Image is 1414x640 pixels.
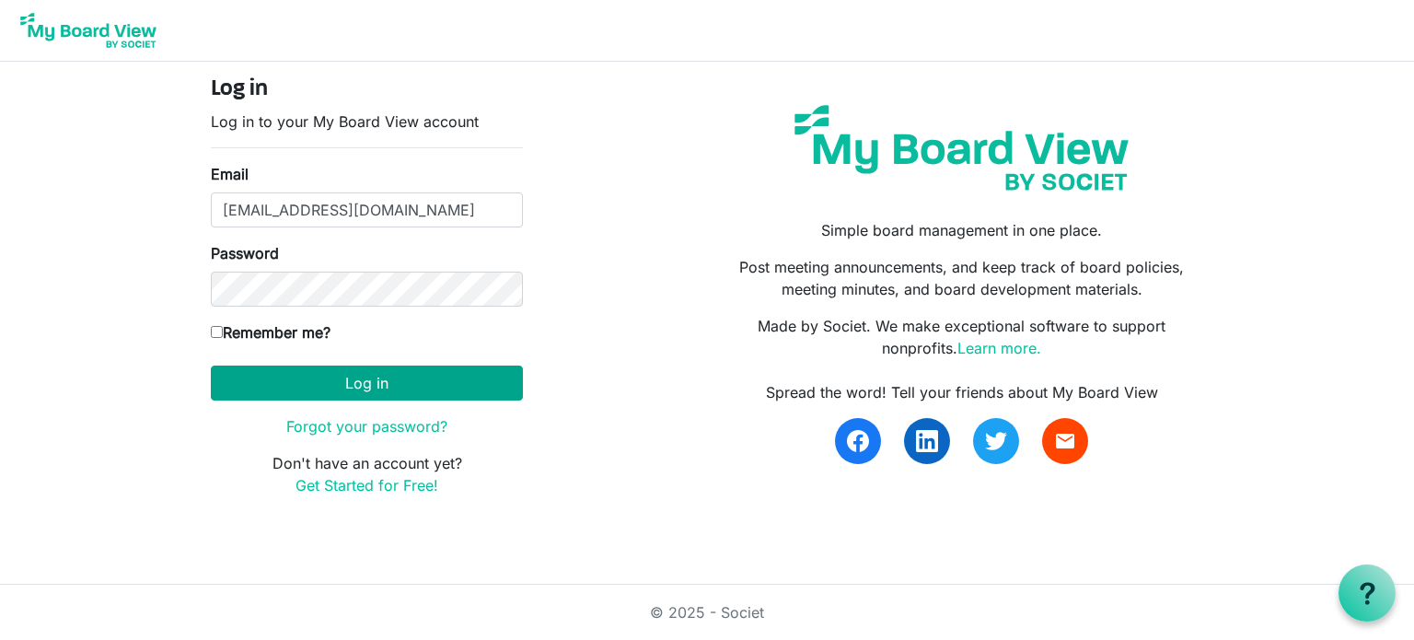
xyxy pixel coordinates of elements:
h4: Log in [211,76,523,103]
img: My Board View Logo [15,7,162,53]
a: email [1042,418,1088,464]
p: Log in to your My Board View account [211,111,523,133]
button: Log in [211,366,523,401]
a: Learn more. [957,339,1041,357]
img: facebook.svg [847,430,869,452]
a: © 2025 - Societ [650,603,764,622]
p: Simple board management in one place. [721,219,1203,241]
img: linkedin.svg [916,430,938,452]
label: Email [211,163,249,185]
img: my-board-view-societ.svg [781,91,1142,204]
input: Remember me? [211,326,223,338]
p: Post meeting announcements, and keep track of board policies, meeting minutes, and board developm... [721,256,1203,300]
label: Remember me? [211,321,330,343]
label: Password [211,242,279,264]
p: Don't have an account yet? [211,452,523,496]
a: Forgot your password? [286,417,447,436]
img: twitter.svg [985,430,1007,452]
p: Made by Societ. We make exceptional software to support nonprofits. [721,315,1203,359]
div: Spread the word! Tell your friends about My Board View [721,381,1203,403]
span: email [1054,430,1076,452]
a: Get Started for Free! [296,476,438,495]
